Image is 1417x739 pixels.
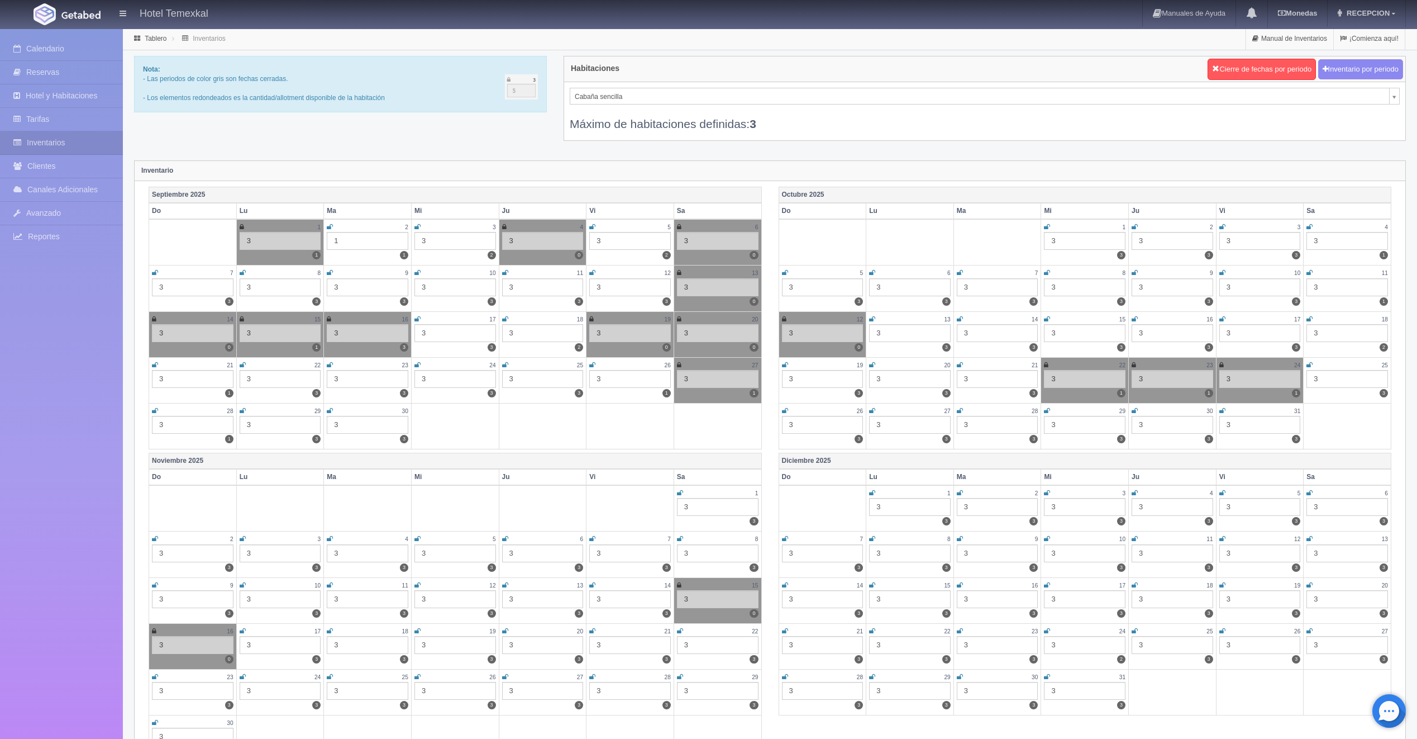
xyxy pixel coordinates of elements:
small: 7 [1035,270,1038,276]
th: Do [779,203,866,219]
div: 3 [414,682,496,700]
label: 1 [1292,389,1300,397]
small: 6 [947,270,951,276]
div: 3 [1044,544,1125,562]
label: 3 [312,435,321,443]
label: 3 [1205,297,1213,306]
label: 3 [1380,609,1388,618]
label: 3 [1029,343,1038,352]
label: 1 [225,435,233,443]
th: Lu [866,203,954,219]
label: 3 [855,655,863,664]
a: Tablero [145,35,166,42]
label: 3 [1292,655,1300,664]
div: 3 [869,278,951,296]
label: 3 [1029,297,1038,306]
h4: Habitaciones [571,64,619,73]
label: 0 [662,343,671,352]
div: 3 [240,232,321,250]
div: 3 [1132,324,1213,342]
label: 3 [1380,563,1388,572]
label: 3 [750,701,758,709]
div: 3 [589,232,671,250]
label: 3 [575,655,583,664]
small: 3 [1297,224,1301,230]
div: 3 [782,324,863,342]
th: Mi [411,203,499,219]
label: 3 [1380,517,1388,525]
label: 3 [1029,609,1038,618]
label: 3 [1292,435,1300,443]
label: 3 [575,609,583,618]
div: 3 [502,682,584,700]
label: 0 [575,251,583,259]
small: 5 [667,224,671,230]
img: cutoff.png [505,74,538,100]
label: 3 [942,343,951,352]
small: 4 [580,224,584,230]
div: 3 [782,278,863,296]
div: 3 [589,590,671,608]
label: 3 [400,297,408,306]
div: 3 [152,636,233,654]
label: 3 [1292,343,1300,352]
label: 3 [942,655,951,664]
div: 3 [1306,498,1388,516]
span: Cabaña sencilla [575,88,1385,105]
label: 3 [488,701,496,709]
div: 3 [240,590,321,608]
div: 3 [414,544,496,562]
div: 3 [957,498,1038,516]
label: 3 [1292,251,1300,259]
div: 3 [502,544,584,562]
label: 3 [750,655,758,664]
div: 3 [677,278,758,296]
b: 3 [750,117,756,130]
div: 3 [327,370,408,388]
label: 3 [750,517,758,525]
div: 3 [957,278,1038,296]
label: 3 [400,701,408,709]
label: 3 [942,435,951,443]
a: Cabaña sencilla [570,88,1400,105]
div: 3 [240,682,321,700]
div: 3 [869,498,951,516]
label: 3 [1029,517,1038,525]
div: 3 [677,232,758,250]
div: 3 [957,544,1038,562]
label: 1 [1380,297,1388,306]
label: 2 [575,343,583,352]
label: 3 [662,655,671,664]
div: 3 [1044,682,1125,700]
div: 3 [1044,278,1125,296]
div: 3 [1219,324,1301,342]
small: 5 [860,270,863,276]
label: 1 [400,251,408,259]
div: 3 [1044,232,1125,250]
b: Nota: [143,65,160,73]
label: 3 [662,701,671,709]
div: 3 [414,232,496,250]
div: 3 [240,278,321,296]
label: 3 [662,609,671,618]
div: 3 [327,682,408,700]
div: 3 [327,278,408,296]
th: Ju [1129,203,1216,219]
label: 3 [488,609,496,618]
div: 3 [677,370,758,388]
div: 3 [502,590,584,608]
small: 2 [405,224,408,230]
label: 3 [1029,655,1038,664]
div: 3 [1132,498,1213,516]
div: 3 [782,590,863,608]
div: 1 [327,232,408,250]
label: 1 [1380,251,1388,259]
label: 1 [1205,389,1213,397]
label: 3 [312,563,321,572]
div: 3 [589,544,671,562]
div: 3 [1132,416,1213,434]
div: 3 [869,370,951,388]
div: 3 [502,232,584,250]
label: 3 [855,563,863,572]
div: 3 [869,324,951,342]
